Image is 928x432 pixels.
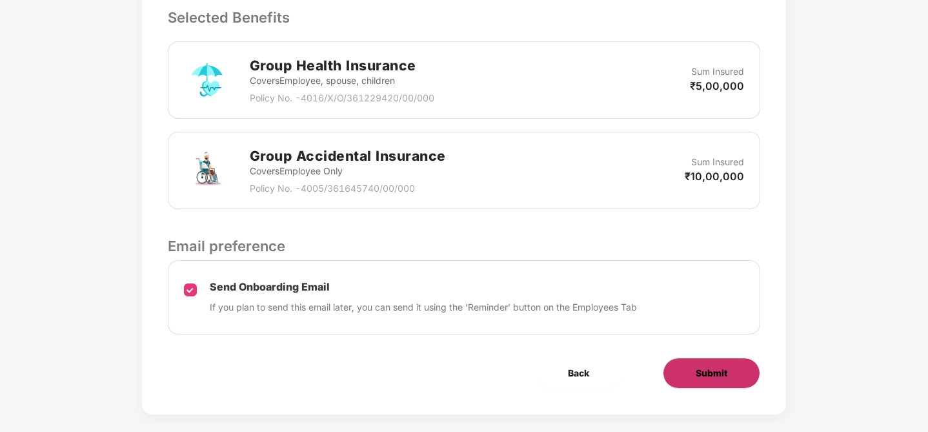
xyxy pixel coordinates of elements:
p: If you plan to send this email later, you can send it using the ‘Reminder’ button on the Employee... [210,300,637,314]
button: Back [536,358,621,389]
img: svg+xml;base64,PHN2ZyB4bWxucz0iaHR0cDovL3d3dy53My5vcmcvMjAwMC9zdmciIHdpZHRoPSI3MiIgaGVpZ2h0PSI3Mi... [184,147,230,194]
p: Policy No. - 4005/361645740/00/000 [250,181,446,196]
p: Selected Benefits [168,6,761,28]
button: Submit [663,358,760,389]
p: ₹10,00,000 [685,169,744,183]
p: Covers Employee Only [250,164,446,178]
p: ₹5,00,000 [690,79,744,93]
p: Covers Employee, spouse, children [250,74,434,88]
h2: Group Health Insurance [250,55,434,76]
p: Send Onboarding Email [210,280,637,294]
p: Sum Insured [691,155,744,169]
p: Sum Insured [691,65,744,79]
p: Policy No. - 4016/X/O/361229420/00/000 [250,91,434,105]
span: Back [568,366,589,380]
p: Email preference [168,235,761,257]
h2: Group Accidental Insurance [250,145,446,167]
img: svg+xml;base64,PHN2ZyB4bWxucz0iaHR0cDovL3d3dy53My5vcmcvMjAwMC9zdmciIHdpZHRoPSI3MiIgaGVpZ2h0PSI3Mi... [184,57,230,103]
span: Submit [696,366,727,380]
